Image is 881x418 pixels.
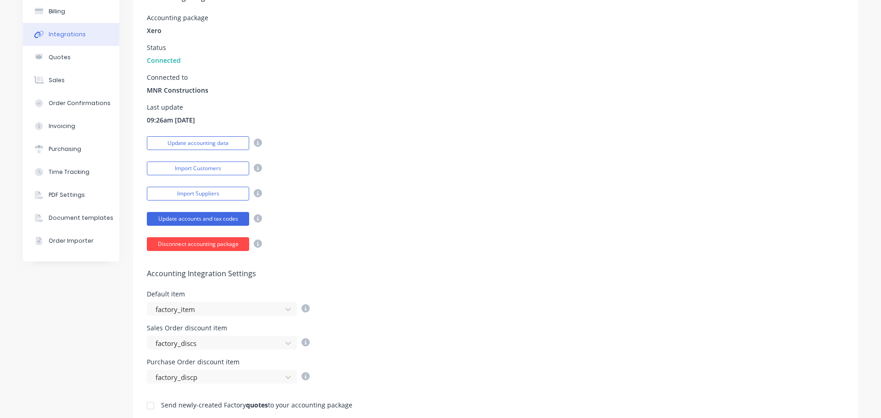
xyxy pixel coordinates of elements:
span: Xero [147,26,162,35]
button: Purchasing [23,138,119,161]
div: Sales Order discount item [147,325,310,331]
span: 09:26am [DATE] [147,115,195,125]
div: Accounting package [147,15,208,21]
button: Disconnect accounting package [147,237,249,251]
button: Quotes [23,46,119,69]
button: Order Confirmations [23,92,119,115]
div: Document templates [49,214,113,222]
div: Sales [49,76,65,84]
div: Connected to [147,74,208,81]
button: Time Tracking [23,161,119,184]
div: Billing [49,7,65,16]
button: Import Suppliers [147,187,249,201]
h5: Accounting Integration Settings [147,269,844,278]
div: Integrations [49,30,86,39]
div: Last update [147,104,195,111]
button: Integrations [23,23,119,46]
div: PDF Settings [49,191,85,199]
div: Time Tracking [49,168,89,176]
div: Order Confirmations [49,99,111,107]
button: Update accounts and tax codes [147,212,249,226]
button: Order Importer [23,229,119,252]
div: Send newly-created Factory to your accounting package [161,402,352,408]
button: Import Customers [147,162,249,175]
div: Quotes [49,53,71,61]
div: Purchase Order discount item [147,359,310,365]
b: quotes [246,401,268,409]
button: Document templates [23,206,119,229]
button: Update accounting data [147,136,249,150]
div: Default item [147,291,310,297]
span: MNR Constructions [147,85,208,95]
button: PDF Settings [23,184,119,206]
button: Invoicing [23,115,119,138]
div: Status [147,45,181,51]
div: Invoicing [49,122,75,130]
button: Sales [23,69,119,92]
div: Order Importer [49,237,94,245]
span: Connected [147,56,181,65]
div: Purchasing [49,145,81,153]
